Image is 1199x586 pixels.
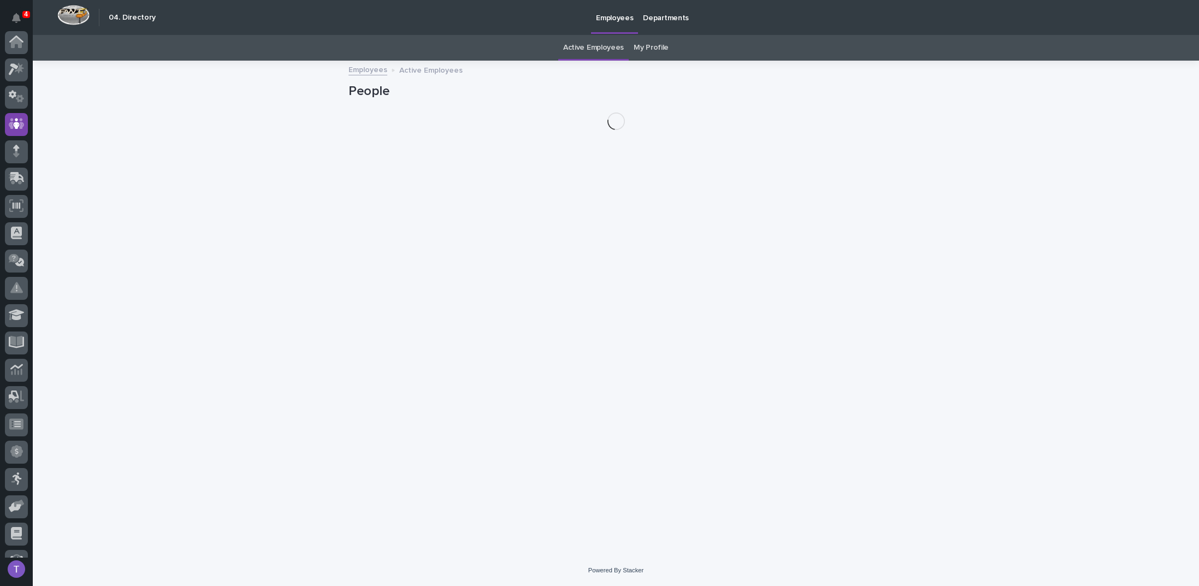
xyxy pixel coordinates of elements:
[349,84,884,99] h1: People
[109,13,156,22] h2: 04. Directory
[399,63,463,75] p: Active Employees
[57,5,90,25] img: Workspace Logo
[14,13,28,31] div: Notifications4
[588,567,643,573] a: Powered By Stacker
[24,10,28,18] p: 4
[5,558,28,581] button: users-avatar
[349,63,387,75] a: Employees
[634,35,669,61] a: My Profile
[5,7,28,29] button: Notifications
[563,35,624,61] a: Active Employees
